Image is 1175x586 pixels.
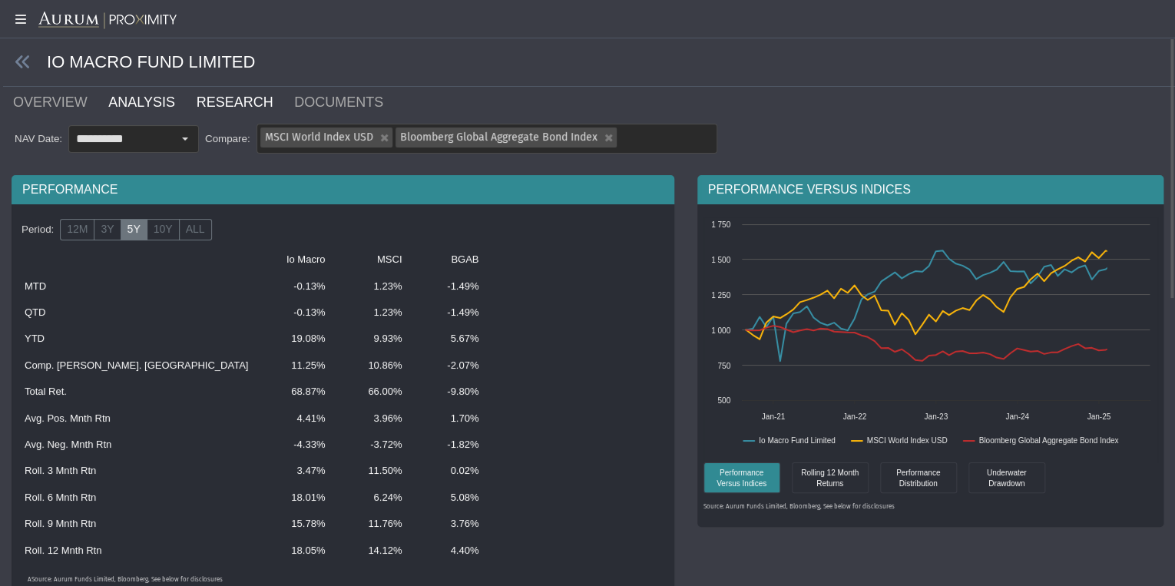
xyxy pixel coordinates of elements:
label: 3Y [94,219,121,240]
td: -1.82% [411,432,488,458]
text: MSCI World Index USD [866,436,947,445]
div: Performance Versus Indices [703,462,780,493]
td: 3.47% [257,458,334,484]
td: 9.93% [334,326,411,352]
div: Bloomberg Global Aggregate Bond Index [392,124,617,147]
div: Performance Versus Indices [707,466,776,488]
td: MSCI [334,247,411,273]
td: -2.07% [411,353,488,379]
td: YTD [15,326,257,352]
td: Avg. Pos. Mnth Rtn [15,406,257,432]
span: Bloomberg Global Aggregate Bond Index [400,131,597,144]
div: Period: [15,217,60,243]
text: 1 000 [710,326,730,335]
text: Io Macro Fund Limited [759,436,836,445]
td: 3.96% [334,406,411,432]
label: 12M [60,219,94,240]
td: -0.13% [257,300,334,326]
text: Jan-22 [842,412,866,421]
dx-tag-box: MSCI World Index USD Bloomberg Global Aggregate Bond Index [257,124,717,154]
td: 15.78% [257,511,334,537]
td: BGAB [411,247,488,273]
td: Comp. [PERSON_NAME]. [GEOGRAPHIC_DATA] [15,353,257,379]
span: MSCI World Index USD [265,131,373,144]
td: 0.02% [411,458,488,484]
label: 5Y [121,219,147,240]
text: 1 500 [710,256,730,264]
a: DOCUMENTS [293,87,403,118]
p: Source: Aurum Funds Limited, Bloomberg, See below for disclosures [703,503,1158,512]
div: Rolling 12 Month Returns [792,462,869,493]
text: 1 750 [710,220,730,229]
td: 10.86% [334,353,411,379]
td: 1.23% [334,273,411,300]
a: OVERVIEW [12,87,107,118]
text: Jan-24 [1005,412,1029,421]
td: -3.72% [334,432,411,458]
div: IO MACRO FUND LIMITED [3,38,1175,87]
td: Roll. 6 Mnth Rtn [15,485,257,511]
td: 3.76% [411,511,488,537]
td: -4.33% [257,432,334,458]
td: 4.40% [411,538,488,564]
td: MTD [15,273,257,300]
td: 19.08% [257,326,334,352]
img: Aurum-Proximity%20white.svg [38,12,177,30]
text: 1 250 [710,291,730,300]
div: Underwater Drawdown [968,462,1045,493]
text: Jan-21 [761,412,785,421]
td: 1.70% [411,406,488,432]
td: -1.49% [411,273,488,300]
text: 500 [717,396,730,405]
div: Performance Distribution [880,462,957,493]
td: -1.49% [411,300,488,326]
td: QTD [15,300,257,326]
div: Underwater Drawdown [972,466,1041,488]
td: 18.05% [257,538,334,564]
td: 5.67% [411,326,488,352]
td: Roll. 9 Mnth Rtn [15,511,257,537]
td: 68.87% [257,379,334,405]
td: -0.13% [257,273,334,300]
td: Roll. 3 Mnth Rtn [15,458,257,484]
div: MSCI World Index USD [257,124,392,147]
div: PERFORMANCE VERSUS INDICES [697,175,1164,204]
text: Jan-25 [1087,412,1110,421]
td: 5.08% [411,485,488,511]
td: Io Macro [257,247,334,273]
label: 10Y [147,219,180,240]
td: -9.80% [411,379,488,405]
a: RESEARCH [195,87,293,118]
div: PERFORMANCE [12,175,674,204]
td: 18.01% [257,485,334,511]
div: Rolling 12 Month Returns [796,466,865,488]
td: Total Ret. [15,379,257,405]
td: 14.12% [334,538,411,564]
div: NAV Date: [12,132,68,146]
div: Performance Distribution [884,466,953,488]
td: 4.41% [257,406,334,432]
text: Bloomberg Global Aggregate Bond Index [978,436,1118,445]
p: ASource: Aurum Funds Limited, Bloomberg, See below for disclosures [28,576,658,584]
div: Compare: [199,132,257,146]
div: Select [172,126,198,152]
td: 11.50% [334,458,411,484]
text: 750 [717,362,730,370]
td: Avg. Neg. Mnth Rtn [15,432,257,458]
td: 6.24% [334,485,411,511]
td: 11.76% [334,511,411,537]
a: ANALYSIS [107,87,194,118]
td: 11.25% [257,353,334,379]
td: 66.00% [334,379,411,405]
label: ALL [179,219,212,240]
td: 1.23% [334,300,411,326]
text: Jan-23 [924,412,948,421]
td: Roll. 12 Mnth Rtn [15,538,257,564]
